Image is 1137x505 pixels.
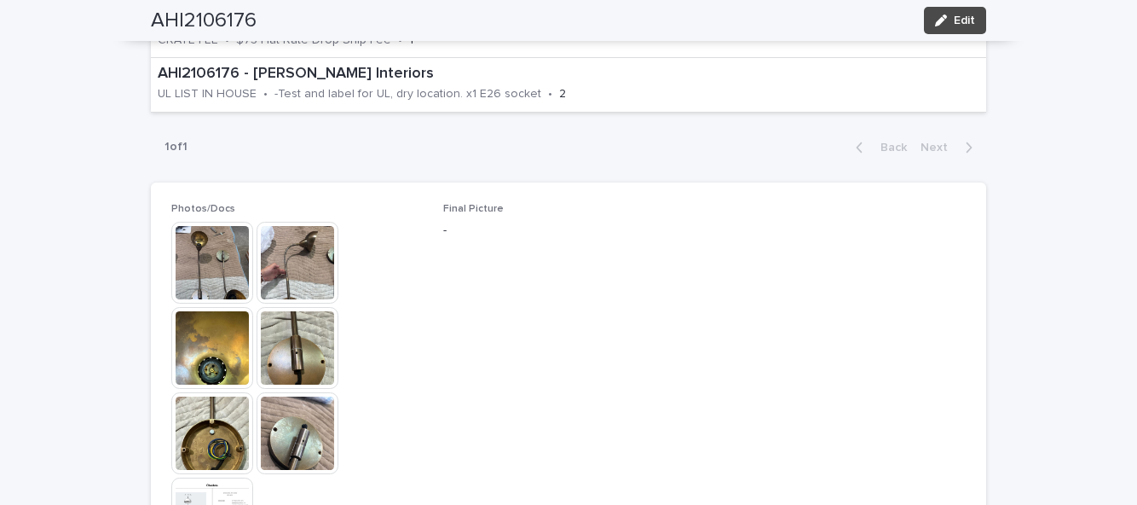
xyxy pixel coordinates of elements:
[914,140,986,155] button: Next
[924,7,986,34] button: Edit
[443,222,695,240] p: -
[151,126,201,168] p: 1 of 1
[151,9,257,33] h2: AHI2106176
[559,87,566,102] p: 2
[870,142,907,154] span: Back
[263,87,268,102] p: •
[158,65,842,84] p: AHI2106176 - [PERSON_NAME] Interiors
[158,87,257,102] p: UL LIST IN HOUSE
[954,15,975,26] span: Edit
[171,204,235,214] span: Photos/Docs
[274,87,541,102] p: -Test and label for UL, dry location. x1 E26 socket
[548,87,552,102] p: •
[151,58,986,112] a: AHI2106176 - [PERSON_NAME] InteriorsUL LIST IN HOUSE•-Test and label for UL, dry location. x1 E26...
[842,140,914,155] button: Back
[921,142,958,154] span: Next
[443,204,504,214] span: Final Picture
